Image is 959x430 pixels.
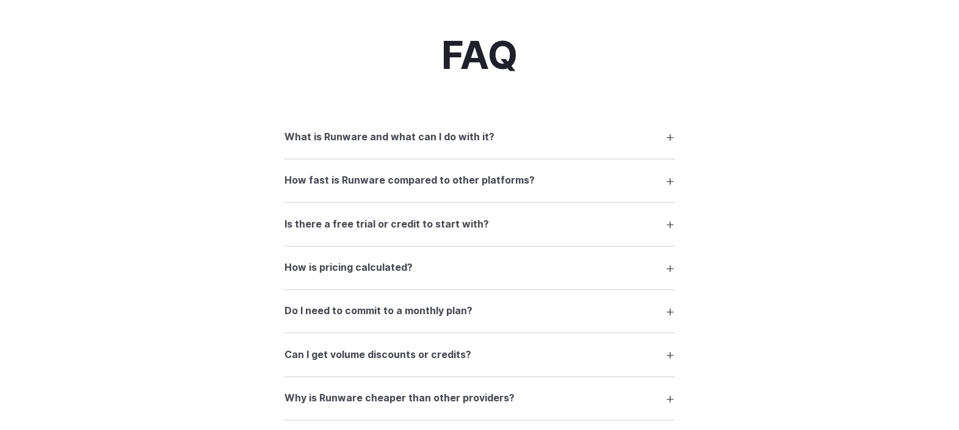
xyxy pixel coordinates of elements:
h3: Do I need to commit to a monthly plan? [284,303,472,319]
summary: How fast is Runware compared to other platforms? [284,169,675,192]
h2: FAQ [441,34,518,77]
summary: How is pricing calculated? [284,256,675,279]
summary: Can I get volume discounts or credits? [284,343,675,366]
summary: What is Runware and what can I do with it? [284,125,675,148]
h3: Why is Runware cheaper than other providers? [284,390,515,406]
summary: Why is Runware cheaper than other providers? [284,387,675,410]
h3: What is Runware and what can I do with it? [284,129,494,145]
h3: Is there a free trial or credit to start with? [284,217,489,232]
h3: Can I get volume discounts or credits? [284,347,471,363]
summary: Is there a free trial or credit to start with? [284,212,675,235]
summary: Do I need to commit to a monthly plan? [284,299,675,323]
h3: How fast is Runware compared to other platforms? [284,173,535,188]
h3: How is pricing calculated? [284,260,413,276]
